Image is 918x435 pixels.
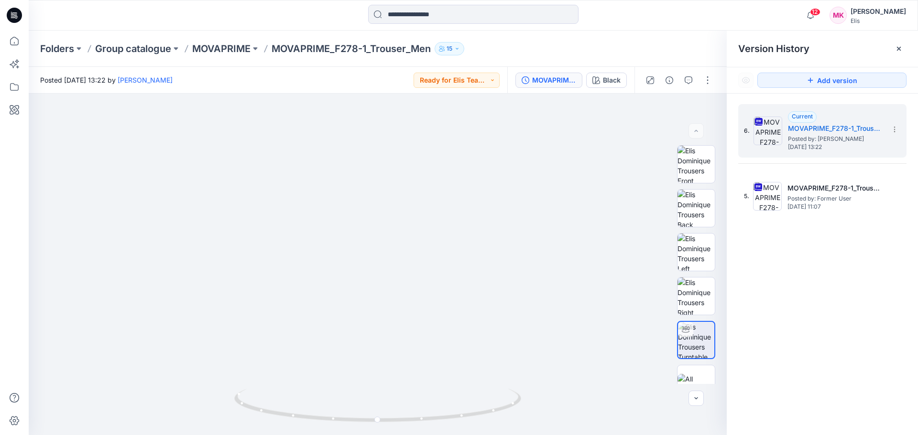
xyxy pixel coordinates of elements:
img: Elis Dominique Trousers Back [678,190,715,227]
img: MOVAPRIME_F278-1_Trouser_Men (1) (1) [754,117,782,145]
button: 15 [435,42,464,55]
a: MOVAPRIME [192,42,251,55]
a: Group catalogue [95,42,171,55]
button: MOVAPRIME_F278-1_Trouser_Men (1) (1) [515,73,582,88]
span: 6. [744,127,750,135]
div: MOVAPRIME_F278-1_Trouser_Men (1) (1) [532,75,576,85]
h5: MOVAPRIME_F278-1_Trouser_Men (1) (1) [788,123,884,134]
span: Version History [738,43,809,54]
div: [PERSON_NAME] [851,6,906,17]
div: Black [603,75,621,85]
span: [DATE] 13:22 [788,144,884,150]
button: Close [895,45,903,53]
img: Elis Dominique Trousers Right [678,277,715,315]
button: Add version [757,73,907,88]
button: Show Hidden Versions [738,73,754,88]
img: MOVAPRIME_F278-1_Trouser_Men (1) [753,182,782,211]
button: Black [586,73,627,88]
img: Elis Dominique Trousers Left [678,233,715,271]
span: Posted by: Former User [787,194,883,203]
span: Current [792,113,813,120]
div: MK [830,7,847,24]
span: [DATE] 11:07 [787,203,883,210]
img: Elis Dominique Trousers Front [678,146,715,183]
a: Folders [40,42,74,55]
img: Elis Dominique Trousers Turntable [678,322,714,358]
button: Details [662,73,677,88]
span: Posted [DATE] 13:22 by [40,75,173,85]
span: 12 [810,8,820,16]
h5: MOVAPRIME_F278-1_Trouser_Men (1) [787,182,883,194]
span: Posted by: Sofia Cederlöf [788,134,884,144]
a: [PERSON_NAME] [118,76,173,84]
p: 15 [447,43,452,54]
img: All colorways [678,374,715,394]
p: MOVAPRIME_F278-1_Trouser_Men [272,42,431,55]
span: 5. [744,192,749,201]
div: Elis [851,17,906,24]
